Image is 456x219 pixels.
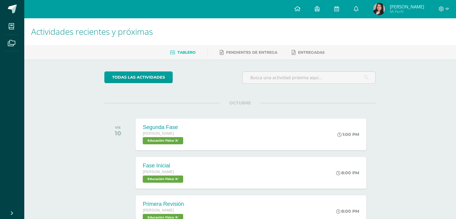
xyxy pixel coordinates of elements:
[389,4,424,10] span: [PERSON_NAME]
[170,48,195,57] a: Tablero
[220,100,261,106] span: OCTUBRE
[143,131,174,136] span: [PERSON_NAME]
[143,163,185,169] div: Fase Inicial
[373,3,385,15] img: e0982e847962860181045f960a5e3a5a.png
[298,50,325,55] span: Entregadas
[143,208,174,212] span: [PERSON_NAME]
[143,175,183,183] span: Educación Física 'A'
[226,50,277,55] span: Pendientes de entrega
[143,137,183,144] span: Educación Física 'A'
[336,170,359,175] div: 8:00 PM
[389,9,424,14] span: Mi Perfil
[143,124,185,130] div: Segunda Fase
[292,48,325,57] a: Entregadas
[115,130,121,137] div: 10
[336,208,359,214] div: 8:00 PM
[243,72,375,83] input: Busca una actividad próxima aquí...
[143,170,174,174] span: [PERSON_NAME]
[143,201,185,207] div: Primera Revisión
[31,26,153,37] span: Actividades recientes y próximas
[115,125,121,130] div: VIE
[177,50,195,55] span: Tablero
[104,71,173,83] a: todas las Actividades
[337,132,359,137] div: 1:00 PM
[220,48,277,57] a: Pendientes de entrega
